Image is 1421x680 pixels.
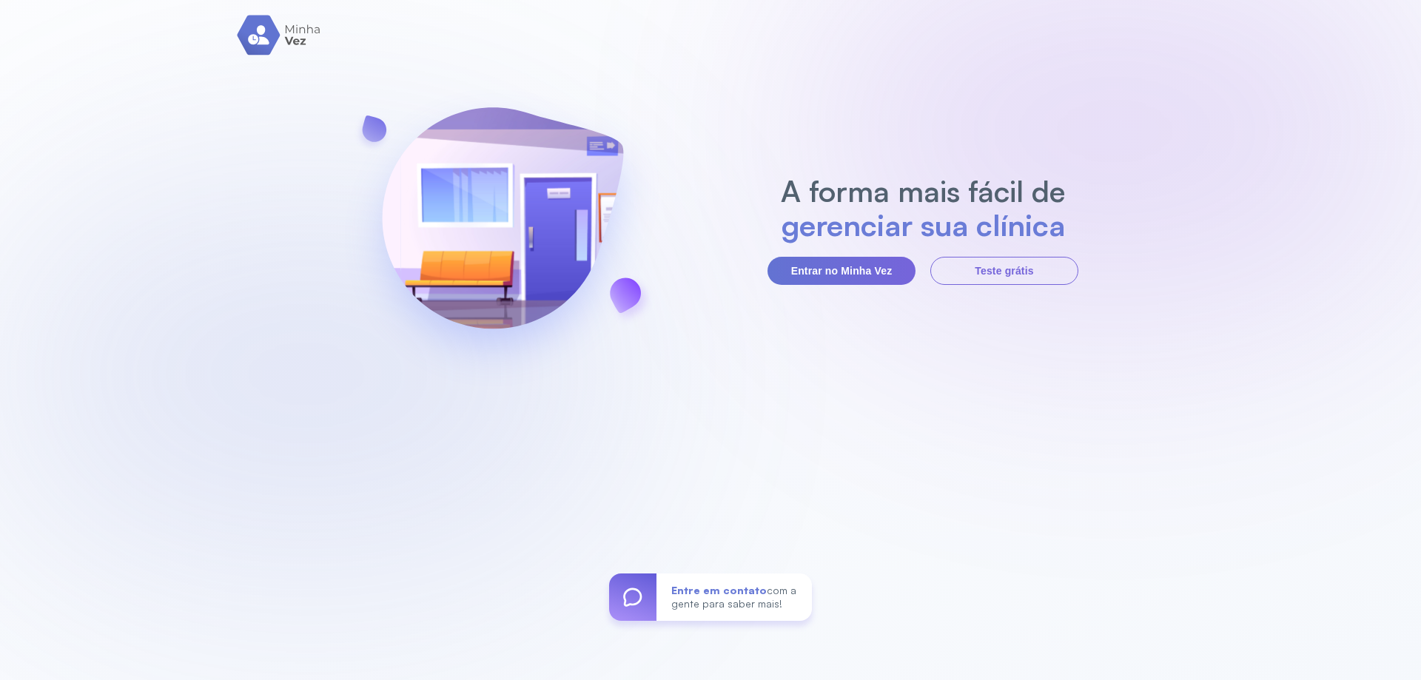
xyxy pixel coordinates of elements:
h2: gerenciar sua clínica [773,208,1073,242]
div: com a gente para saber mais! [656,573,812,621]
button: Teste grátis [930,257,1078,285]
a: Entre em contatocom a gente para saber mais! [609,573,812,621]
img: banner-login.svg [343,68,662,390]
img: logo.svg [237,15,322,55]
h2: A forma mais fácil de [773,174,1073,208]
button: Entrar no Minha Vez [767,257,916,285]
span: Entre em contato [671,584,767,596]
